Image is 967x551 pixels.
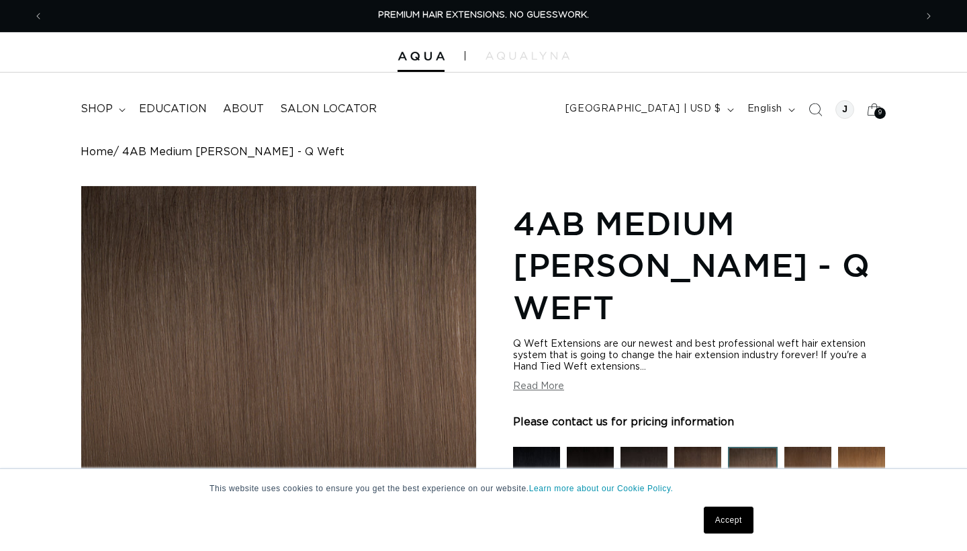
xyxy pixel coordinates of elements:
[73,94,131,124] summary: shop
[747,102,782,116] span: English
[81,146,886,159] nav: breadcrumbs
[272,94,385,124] a: Salon Locator
[398,52,445,61] img: Aqua Hair Extensions
[567,447,614,494] img: 1N Natural Black - Q Weft
[131,94,215,124] a: Education
[838,447,885,494] img: 6 Light Brown - Q Weft
[529,484,674,493] a: Learn more about our Cookie Policy.
[565,102,721,116] span: [GEOGRAPHIC_DATA] | USD $
[739,97,800,122] button: English
[139,102,207,116] span: Education
[513,414,734,430] p: Please contact us for pricing information
[122,146,344,159] span: 4AB Medium [PERSON_NAME] - Q Weft
[838,447,885,503] a: 6 Light Brown - Q Weft
[210,482,757,495] p: This website uses cookies to ensure you get the best experience on our website.
[674,447,721,494] img: 2 Dark Brown - Q Weft
[378,11,589,19] span: PREMIUM HAIR EXTENSIONS. NO GUESSWORK.
[620,447,667,494] img: 1B Soft Black - Q Weft
[513,381,564,392] button: Read More
[567,447,614,503] a: 1N Natural Black - Q Weft
[674,447,721,503] a: 2 Dark Brown - Q Weft
[784,447,831,494] img: 4 Medium Brown - Q Weft
[215,94,272,124] a: About
[784,447,831,503] a: 4 Medium Brown - Q Weft
[557,97,739,122] button: [GEOGRAPHIC_DATA] | USD $
[513,447,560,503] a: 1 Black - Q Weft
[620,447,667,503] a: 1B Soft Black - Q Weft
[914,3,943,29] button: Next announcement
[728,447,778,503] a: 4AB Medium Ash Brown - Q Weft
[513,202,886,328] h1: 4AB Medium [PERSON_NAME] - Q Weft
[728,447,778,497] img: 4AB Medium Ash Brown - Q Weft
[81,102,113,116] span: shop
[704,507,753,534] a: Accept
[513,447,560,494] img: 1 Black - Q Weft
[800,95,830,124] summary: Search
[280,102,377,116] span: Salon Locator
[81,146,113,159] a: Home
[24,3,53,29] button: Previous announcement
[878,108,882,119] span: 9
[513,339,886,373] div: Q Weft Extensions are our newest and best professional weft hair extension system that is going t...
[223,102,264,116] span: About
[486,52,569,60] img: aqualyna.com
